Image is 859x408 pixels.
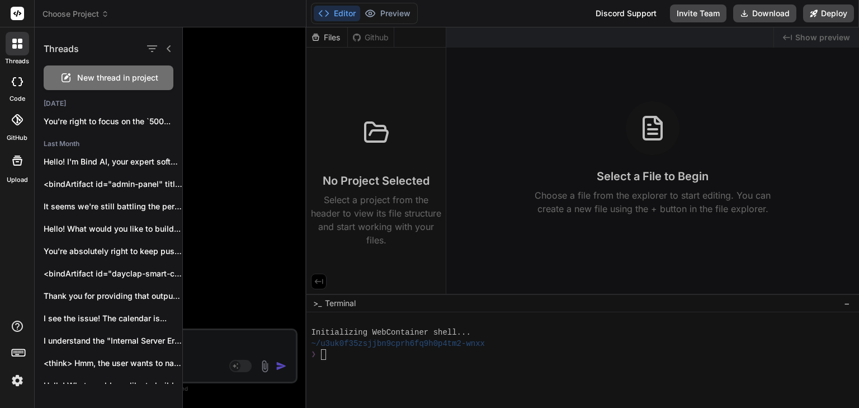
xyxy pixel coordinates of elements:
[5,57,29,66] label: threads
[8,371,27,390] img: settings
[77,72,158,83] span: New thread in project
[35,99,182,108] h2: [DATE]
[44,290,182,302] p: Thank you for providing that output! This...
[803,4,854,22] button: Deploy
[44,335,182,346] p: I understand the "Internal Server Error" is...
[44,201,182,212] p: It seems we're still battling the persistent...
[7,133,27,143] label: GitHub
[44,313,182,324] p: I see the issue! The calendar is...
[44,358,182,369] p: <think> Hmm, the user wants to name...
[35,139,182,148] h2: Last Month
[44,268,182,279] p: <bindArtifact id="dayclap-smart-calendar" title="DayClap Smart Calendar"> <bindAction type="file"...
[44,179,182,190] p: <bindArtifact id="admin-panel" title="Admin Panel"> <bindAction type="file" filePath="package.jso...
[360,6,415,21] button: Preview
[44,246,182,257] p: You're absolutely right to keep pushing on...
[670,4,726,22] button: Invite Team
[44,116,182,127] p: You're right to focus on the `500...
[44,223,182,235] p: Hello! What would you like to build...
[43,8,109,20] span: Choose Project
[10,94,25,104] label: code
[44,42,79,55] h1: Threads
[733,4,796,22] button: Download
[589,4,663,22] div: Discord Support
[7,175,28,185] label: Upload
[44,380,182,391] p: Hello! What would you like to build...
[314,6,360,21] button: Editor
[44,156,182,167] p: Hello! I'm Bind AI, your expert software...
